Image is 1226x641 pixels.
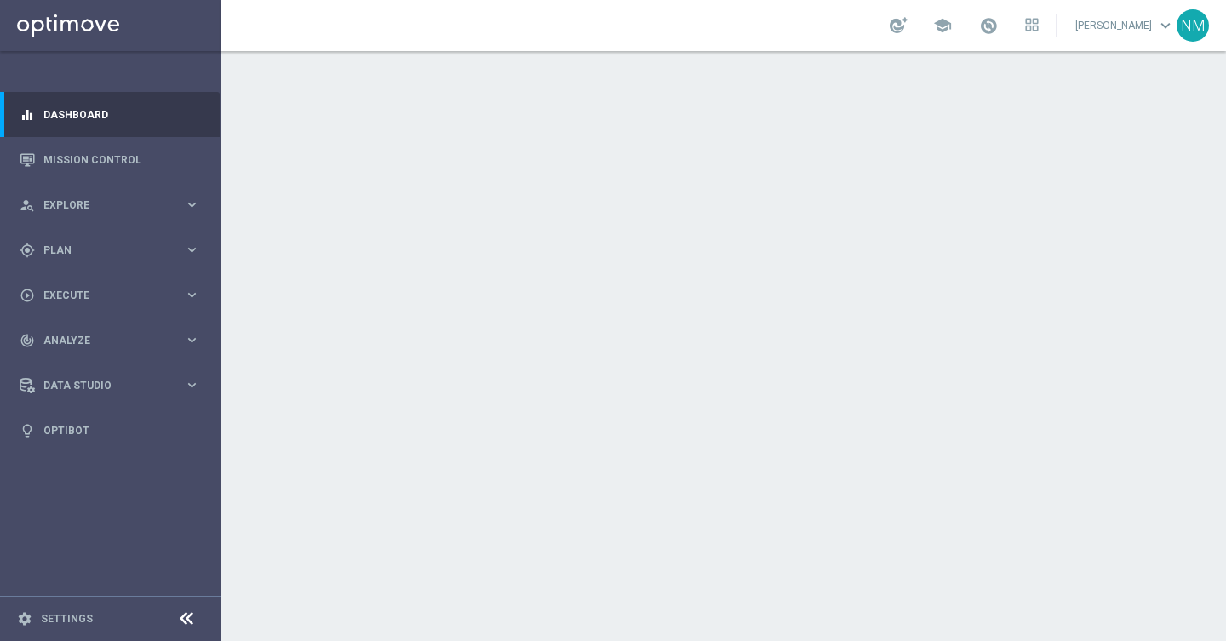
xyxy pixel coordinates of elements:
[20,243,35,258] i: gps_fixed
[19,243,201,257] button: gps_fixed Plan keyboard_arrow_right
[19,198,201,212] button: person_search Explore keyboard_arrow_right
[184,242,200,258] i: keyboard_arrow_right
[933,16,952,35] span: school
[43,137,200,182] a: Mission Control
[19,289,201,302] button: play_circle_outline Execute keyboard_arrow_right
[20,197,184,213] div: Explore
[20,288,35,303] i: play_circle_outline
[17,611,32,627] i: settings
[43,92,200,137] a: Dashboard
[20,333,35,348] i: track_changes
[1074,13,1177,38] a: [PERSON_NAME]keyboard_arrow_down
[19,424,201,438] button: lightbulb Optibot
[43,408,200,453] a: Optibot
[43,200,184,210] span: Explore
[20,378,184,393] div: Data Studio
[1177,9,1209,42] div: NM
[43,245,184,255] span: Plan
[19,153,201,167] button: Mission Control
[20,333,184,348] div: Analyze
[184,332,200,348] i: keyboard_arrow_right
[184,377,200,393] i: keyboard_arrow_right
[20,137,200,182] div: Mission Control
[20,288,184,303] div: Execute
[19,379,201,392] button: Data Studio keyboard_arrow_right
[184,287,200,303] i: keyboard_arrow_right
[19,334,201,347] button: track_changes Analyze keyboard_arrow_right
[20,197,35,213] i: person_search
[43,381,184,391] span: Data Studio
[43,290,184,300] span: Execute
[20,408,200,453] div: Optibot
[20,107,35,123] i: equalizer
[1156,16,1175,35] span: keyboard_arrow_down
[19,108,201,122] button: equalizer Dashboard
[43,335,184,346] span: Analyze
[184,197,200,213] i: keyboard_arrow_right
[20,243,184,258] div: Plan
[41,614,93,624] a: Settings
[20,92,200,137] div: Dashboard
[20,423,35,438] i: lightbulb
